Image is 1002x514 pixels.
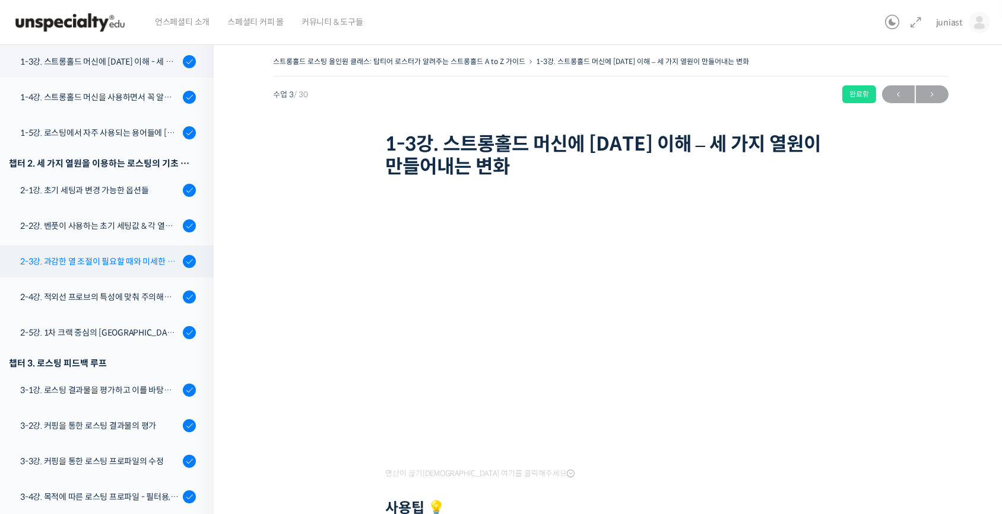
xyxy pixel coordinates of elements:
[20,326,179,339] div: 2-5강. 1차 크랙 중심의 [GEOGRAPHIC_DATA]에 관하여
[20,419,179,432] div: 3-2강. 커핑을 통한 로스팅 결과물의 평가
[153,376,228,406] a: 설정
[4,376,78,406] a: 홈
[183,394,198,403] span: 설정
[536,57,749,66] a: 1-3강. 스트롱홀드 머신에 [DATE] 이해 – 세 가지 열원이 만들어내는 변화
[109,394,123,404] span: 대화
[9,355,196,371] div: 챕터 3. 로스팅 피드백 루프
[20,255,179,268] div: 2-3강. 과감한 열 조절이 필요할 때와 미세한 열 조절이 필요할 때
[20,184,179,197] div: 2-1강. 초기 세팅과 변경 가능한 옵션들
[842,85,876,103] div: 완료함
[385,133,836,178] h1: 1-3강. 스트롱홀드 머신에 [DATE] 이해 – 세 가지 열원이 만들어내는 변화
[916,85,949,103] a: 다음→
[273,57,525,66] a: 스트롱홀드 로스팅 올인원 클래스: 탑티어 로스터가 알려주는 스트롱홀드 A to Z 가이드
[273,91,308,98] span: 수업 3
[20,219,179,232] div: 2-2강. 벤풋이 사용하는 초기 세팅값 & 각 열원이 하는 역할
[37,394,45,403] span: 홈
[9,155,196,171] div: 챕터 2. 세 가지 열원을 이용하는 로스팅의 기초 설계
[20,455,179,468] div: 3-3강. 커핑을 통한 로스팅 프로파일의 수정
[20,126,179,139] div: 1-5강. 로스팅에서 자주 사용되는 용어들에 [DATE] 이해
[882,85,915,103] a: ←이전
[916,87,949,103] span: →
[20,91,179,104] div: 1-4강. 스트롱홀드 머신을 사용하면서 꼭 알고 있어야 할 유의사항
[294,90,308,100] span: / 30
[20,384,179,397] div: 3-1강. 로스팅 결과물을 평가하고 이를 바탕으로 프로파일을 설계하는 방법
[385,469,575,478] span: 영상이 끊기[DEMOGRAPHIC_DATA] 여기를 클릭해주세요
[20,55,179,68] div: 1-3강. 스트롱홀드 머신에 [DATE] 이해 - 세 가지 열원이 만들어내는 변화
[78,376,153,406] a: 대화
[20,290,179,304] div: 2-4강. 적외선 프로브의 특성에 맞춰 주의해야 할 점들
[882,87,915,103] span: ←
[936,17,963,28] span: juniast
[20,490,179,503] div: 3-4강. 목적에 따른 로스팅 프로파일 - 필터용, 에스프레소용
